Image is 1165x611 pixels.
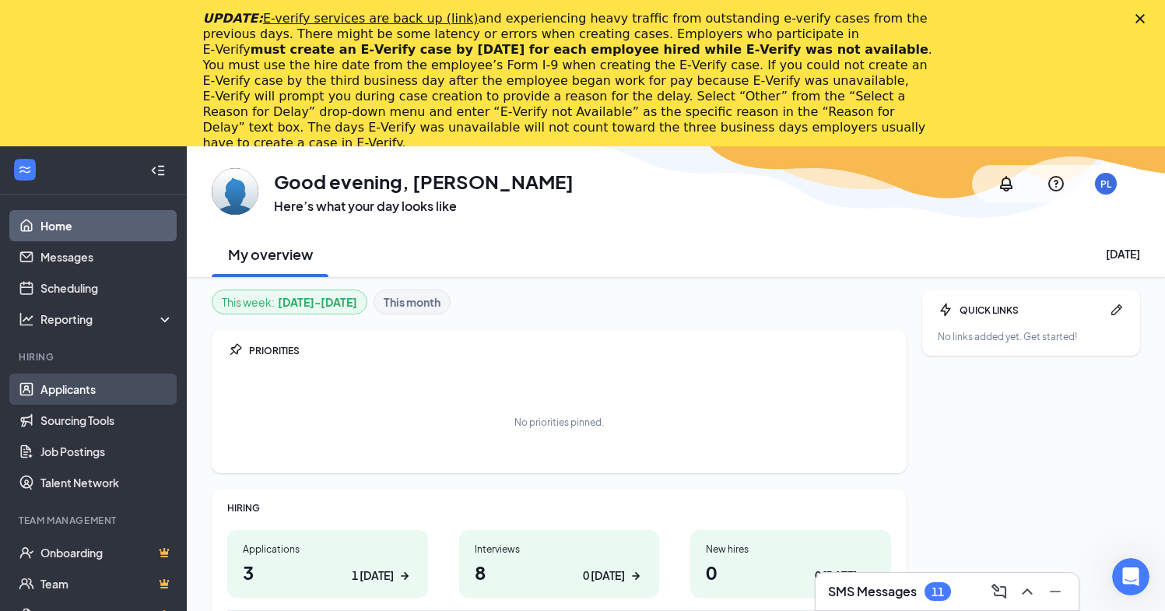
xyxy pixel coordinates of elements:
div: 1 [DATE] [352,567,394,584]
a: Talent Network [40,467,174,498]
a: TeamCrown [40,568,174,599]
a: Interviews80 [DATE]ArrowRight [459,530,660,598]
svg: QuestionInfo [1047,174,1065,193]
svg: Collapse [150,163,166,178]
h2: My overview [228,244,313,264]
a: E-verify services are back up (link) [263,11,479,26]
div: Reporting [40,311,174,327]
button: ComposeMessage [985,579,1010,604]
b: This month [384,293,440,311]
i: UPDATE: [203,11,479,26]
button: ChevronUp [1013,579,1038,604]
a: Sourcing Tools [40,405,174,436]
b: must create an E‑Verify case by [DATE] for each employee hired while E‑Verify was not available [251,42,928,57]
div: No priorities pinned. [514,416,604,429]
div: Applications [243,543,412,556]
a: Messages [40,241,174,272]
b: [DATE] - [DATE] [278,293,357,311]
div: Close [1135,14,1151,23]
svg: ArrowRight [628,568,644,584]
a: Applicants [40,374,174,405]
div: No links added yet. Get started! [938,330,1125,343]
h1: 8 [475,559,644,585]
svg: Minimize [1046,582,1065,601]
a: Home [40,210,174,241]
iframe: Intercom live chat [1112,558,1149,595]
div: PL [1100,177,1111,191]
svg: ArrowRight [397,568,412,584]
svg: Notifications [997,174,1016,193]
div: QUICK LINKS [960,304,1103,317]
a: New hires00 [DATE]ArrowRight [690,530,891,598]
a: Scheduling [40,272,174,304]
div: This week : [222,293,357,311]
h1: 3 [243,559,412,585]
svg: WorkstreamLogo [17,162,33,177]
a: OnboardingCrown [40,537,174,568]
svg: Pen [1109,302,1125,318]
div: 11 [932,585,944,599]
a: Applications31 [DATE]ArrowRight [227,530,428,598]
div: Interviews [475,543,644,556]
a: Job Postings [40,436,174,467]
div: 0 [DATE] [815,567,857,584]
svg: Bolt [938,302,953,318]
h3: SMS Messages [828,583,917,600]
div: HIRING [227,501,891,514]
svg: ComposeMessage [990,582,1009,601]
div: Team Management [19,514,170,527]
div: [DATE] [1106,246,1140,262]
div: New hires [706,543,876,556]
svg: Analysis [19,311,34,327]
img: Patrick L. McCarley [212,168,258,215]
svg: ChevronUp [1018,582,1037,601]
h1: 0 [706,559,876,585]
div: 0 [DATE] [583,567,625,584]
div: Hiring [19,350,170,363]
div: and experiencing heavy traffic from outstanding e-verify cases from the previous days. There migh... [203,11,938,151]
svg: Pin [227,342,243,358]
svg: ArrowRight [860,568,876,584]
h3: Here’s what your day looks like [274,198,574,215]
div: PRIORITIES [249,344,891,357]
button: Minimize [1041,579,1066,604]
h1: Good evening, [PERSON_NAME] [274,168,574,195]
